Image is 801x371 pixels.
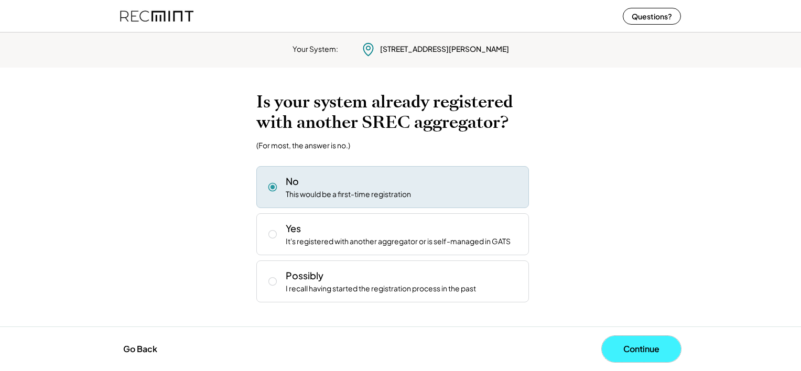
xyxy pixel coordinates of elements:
[286,269,323,282] div: Possibly
[293,44,338,54] div: Your System:
[286,174,299,188] div: No
[286,283,476,294] div: I recall having started the registration process in the past
[120,337,160,361] button: Go Back
[623,8,681,25] button: Questions?
[120,2,193,30] img: recmint-logotype%403x%20%281%29.jpeg
[286,189,411,200] div: This would be a first-time registration
[286,236,511,247] div: It's registered with another aggregator or is self-managed in GATS
[256,92,545,133] h2: Is your system already registered with another SREC aggregator?
[256,140,350,150] div: (For most, the answer is no.)
[380,44,509,54] div: [STREET_ADDRESS][PERSON_NAME]
[286,222,301,235] div: Yes
[602,336,681,362] button: Continue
